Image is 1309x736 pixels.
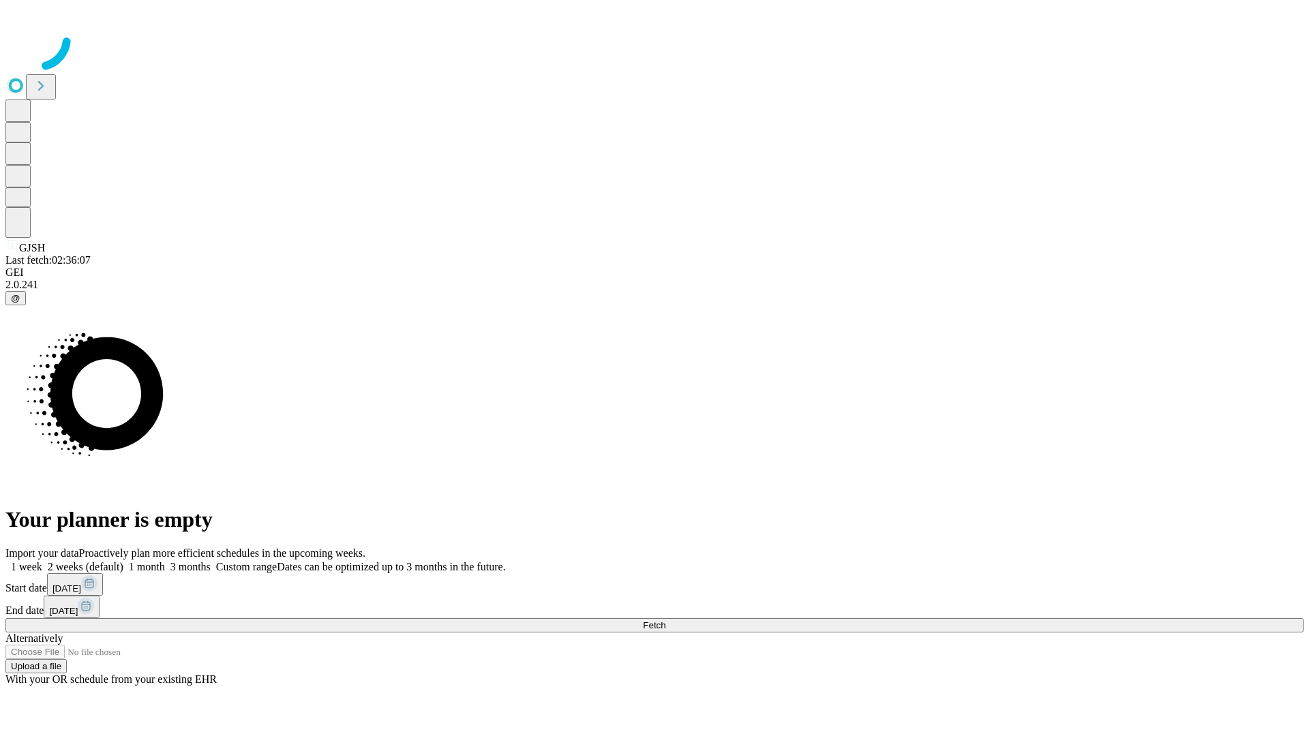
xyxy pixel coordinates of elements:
[643,620,665,630] span: Fetch
[5,596,1304,618] div: End date
[216,561,277,572] span: Custom range
[5,659,67,673] button: Upload a file
[5,279,1304,291] div: 2.0.241
[11,293,20,303] span: @
[79,547,365,559] span: Proactively plan more efficient schedules in the upcoming weeks.
[48,561,123,572] span: 2 weeks (default)
[129,561,165,572] span: 1 month
[277,561,505,572] span: Dates can be optimized up to 3 months in the future.
[19,242,45,254] span: GJSH
[5,507,1304,532] h1: Your planner is empty
[5,254,91,266] span: Last fetch: 02:36:07
[5,547,79,559] span: Import your data
[5,618,1304,632] button: Fetch
[49,606,78,616] span: [DATE]
[44,596,100,618] button: [DATE]
[11,561,42,572] span: 1 week
[170,561,211,572] span: 3 months
[5,673,217,685] span: With your OR schedule from your existing EHR
[52,583,81,594] span: [DATE]
[5,632,63,644] span: Alternatively
[47,573,103,596] button: [DATE]
[5,573,1304,596] div: Start date
[5,291,26,305] button: @
[5,266,1304,279] div: GEI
